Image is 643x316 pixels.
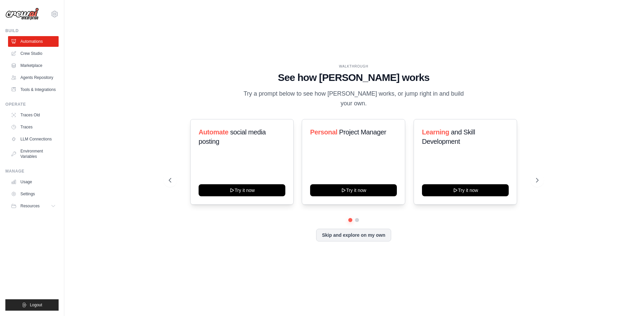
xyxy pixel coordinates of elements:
img: Logo [5,8,39,20]
h1: See how [PERSON_NAME] works [169,72,539,84]
a: Settings [8,189,59,199]
span: Project Manager [339,128,386,136]
a: Traces [8,122,59,132]
div: Build [5,28,59,33]
a: Crew Studio [8,48,59,59]
p: Try a prompt below to see how [PERSON_NAME] works, or jump right in and build your own. [241,89,466,109]
a: Marketplace [8,60,59,71]
a: Agents Repository [8,72,59,83]
a: Environment Variables [8,146,59,162]
a: Tools & Integrations [8,84,59,95]
span: Personal [310,128,337,136]
button: Try it now [199,184,285,196]
button: Logout [5,299,59,311]
div: Manage [5,169,59,174]
button: Skip and explore on my own [316,229,391,241]
button: Resources [8,201,59,211]
div: WALKTHROUGH [169,64,539,69]
span: Learning [422,128,449,136]
span: Resources [20,203,40,209]
span: Automate [199,128,228,136]
span: and Skill Development [422,128,475,145]
a: Automations [8,36,59,47]
button: Try it now [310,184,397,196]
div: Operate [5,102,59,107]
span: social media posting [199,128,266,145]
button: Try it now [422,184,509,196]
a: LLM Connections [8,134,59,144]
a: Usage [8,177,59,187]
span: Logout [30,302,42,308]
a: Traces Old [8,110,59,120]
